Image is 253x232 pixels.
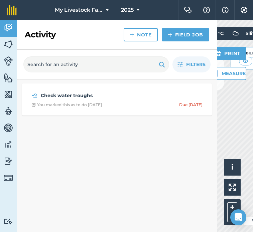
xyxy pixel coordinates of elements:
span: My Livestock Farm [55,6,103,14]
img: A cog icon [240,7,248,13]
span: i [231,163,233,171]
img: Two speech bubbles overlapping with the left bubble in the forefront [184,7,192,13]
img: svg+xml;base64,PD94bWwgdmVyc2lvbj0iMS4wIiBlbmNvZGluZz0idXRmLTgiPz4KPCEtLSBHZW5lcmF0b3I6IEFkb2JlIE... [4,106,13,116]
button: i [224,159,241,176]
img: A question mark icon [203,7,211,13]
input: Search for an activity [23,56,169,72]
a: Field Job [162,28,209,41]
img: svg+xml;base64,PHN2ZyB4bWxucz0iaHR0cDovL3d3dy53My5vcmcvMjAwMC9zdmciIHdpZHRoPSI1NiIgaGVpZ2h0PSI2MC... [4,73,13,83]
button: – [227,212,237,222]
img: svg+xml;base64,PD94bWwgdmVyc2lvbj0iMS4wIiBlbmNvZGluZz0idXRmLTgiPz4KPCEtLSBHZW5lcmF0b3I6IEFkb2JlIE... [31,91,38,99]
img: svg+xml;base64,PHN2ZyB4bWxucz0iaHR0cDovL3d3dy53My5vcmcvMjAwMC9zdmciIHdpZHRoPSIxNCIgaGVpZ2h0PSIyNC... [130,31,134,39]
div: Open Intercom Messenger [230,209,246,225]
img: svg+xml;base64,PHN2ZyB4bWxucz0iaHR0cDovL3d3dy53My5vcmcvMjAwMC9zdmciIHdpZHRoPSIxNyIgaGVpZ2h0PSIxNy... [222,6,229,14]
a: Note [124,28,158,41]
button: Measure [204,67,246,80]
span: 27 ° C [211,27,224,40]
img: svg+xml;base64,PHN2ZyB4bWxucz0iaHR0cDovL3d3dy53My5vcmcvMjAwMC9zdmciIHdpZHRoPSIxNCIgaGVpZ2h0PSIyNC... [168,31,172,39]
img: svg+xml;base64,PD94bWwgdmVyc2lvbj0iMS4wIiBlbmNvZGluZz0idXRmLTgiPz4KPCEtLSBHZW5lcmF0b3I6IEFkb2JlIE... [4,156,13,166]
img: svg+xml;base64,PD94bWwgdmVyc2lvbj0iMS4wIiBlbmNvZGluZz0idXRmLTgiPz4KPCEtLSBHZW5lcmF0b3I6IEFkb2JlIE... [229,27,242,40]
img: svg+xml;base64,PD94bWwgdmVyc2lvbj0iMS4wIiBlbmNvZGluZz0idXRmLTgiPz4KPCEtLSBHZW5lcmF0b3I6IEFkb2JlIE... [4,173,13,183]
img: Clock with arrow pointing clockwise [31,103,36,107]
span: 2025 [121,6,134,14]
div: Due [DATE] [179,102,203,107]
img: svg+xml;base64,PD94bWwgdmVyc2lvbj0iMS4wIiBlbmNvZGluZz0idXRmLTgiPz4KPCEtLSBHZW5lcmF0b3I6IEFkb2JlIE... [4,218,13,225]
img: svg+xml;base64,PD94bWwgdmVyc2lvbj0iMS4wIiBlbmNvZGluZz0idXRmLTgiPz4KPCEtLSBHZW5lcmF0b3I6IEFkb2JlIE... [4,56,13,66]
img: Four arrows, one pointing top left, one top right, one bottom right and the last bottom left [229,184,236,191]
img: svg+xml;base64,PHN2ZyB4bWxucz0iaHR0cDovL3d3dy53My5vcmcvMjAwMC9zdmciIHdpZHRoPSIxOSIgaGVpZ2h0PSIyNC... [215,49,222,57]
button: + [227,202,237,212]
button: Filters [172,56,211,72]
a: Check water troughsClock with arrow pointing clockwiseYou marked this as to do [DATE]Due [DATE] [26,87,208,111]
img: svg+xml;base64,PHN2ZyB4bWxucz0iaHR0cDovL3d3dy53My5vcmcvMjAwMC9zdmciIHdpZHRoPSI1NiIgaGVpZ2h0PSI2MC... [4,89,13,99]
button: Print [209,47,247,60]
img: svg+xml;base64,PHN2ZyB4bWxucz0iaHR0cDovL3d3dy53My5vcmcvMjAwMC9zdmciIHdpZHRoPSI1NiIgaGVpZ2h0PSI2MC... [4,39,13,49]
img: svg+xml;base64,PD94bWwgdmVyc2lvbj0iMS4wIiBlbmNvZGluZz0idXRmLTgiPz4KPCEtLSBHZW5lcmF0b3I6IEFkb2JlIE... [4,123,13,133]
img: svg+xml;base64,PHN2ZyB4bWxucz0iaHR0cDovL3d3dy53My5vcmcvMjAwMC9zdmciIHdpZHRoPSIxOSIgaGVpZ2h0PSIyNC... [159,60,165,68]
img: svg+xml;base64,PD94bWwgdmVyc2lvbj0iMS4wIiBlbmNvZGluZz0idXRmLTgiPz4KPCEtLSBHZW5lcmF0b3I6IEFkb2JlIE... [4,23,13,33]
span: Filters [186,61,206,68]
div: You marked this as to do [DATE] [31,102,102,107]
img: fieldmargin Logo [7,5,17,15]
strong: Check water troughs [41,92,147,99]
h2: Activity [25,29,56,40]
img: svg+xml;base64,PD94bWwgdmVyc2lvbj0iMS4wIiBlbmNvZGluZz0idXRmLTgiPz4KPCEtLSBHZW5lcmF0b3I6IEFkb2JlIE... [4,140,13,150]
button: 27 °C [205,27,246,40]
